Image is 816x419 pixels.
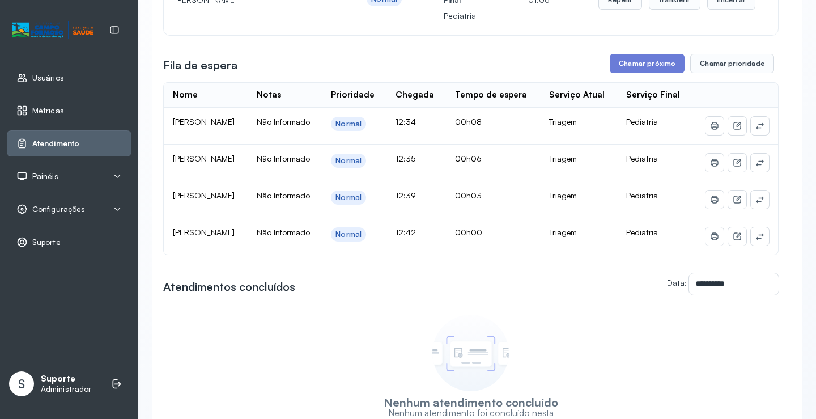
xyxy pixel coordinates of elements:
[549,154,608,164] div: Triagem
[396,227,416,237] span: 12:42
[396,191,416,200] span: 12:39
[257,191,310,200] span: Não Informado
[626,191,658,200] span: Pediatria
[163,57,237,73] h3: Fila de espera
[549,117,608,127] div: Triagem
[335,156,362,166] div: Normal
[455,90,527,100] div: Tempo de espera
[455,191,482,200] span: 00h03
[32,106,64,116] span: Métricas
[41,384,91,394] p: Administrador
[173,227,235,237] span: [PERSON_NAME]
[257,117,310,126] span: Não Informado
[173,154,235,163] span: [PERSON_NAME]
[32,73,64,83] span: Usuários
[257,154,310,163] span: Não Informado
[667,278,687,287] label: Data:
[626,90,680,100] div: Serviço Final
[331,90,375,100] div: Prioridade
[32,139,79,149] span: Atendimento
[335,230,362,239] div: Normal
[444,8,490,24] p: Pediatria
[257,90,281,100] div: Notas
[396,154,415,163] span: 12:35
[549,227,608,238] div: Triagem
[396,117,416,126] span: 12:34
[626,227,658,237] span: Pediatria
[455,154,482,163] span: 00h06
[455,117,482,126] span: 00h08
[257,227,310,237] span: Não Informado
[163,279,295,295] h3: Atendimentos concluídos
[32,172,58,181] span: Painéis
[173,191,235,200] span: [PERSON_NAME]
[626,154,658,163] span: Pediatria
[396,90,434,100] div: Chegada
[16,138,122,149] a: Atendimento
[173,90,198,100] div: Nome
[549,90,605,100] div: Serviço Atual
[626,117,658,126] span: Pediatria
[173,117,235,126] span: [PERSON_NAME]
[335,119,362,129] div: Normal
[16,72,122,83] a: Usuários
[384,397,558,408] h3: Nenhum atendimento concluído
[16,105,122,116] a: Métricas
[12,21,93,40] img: Logotipo do estabelecimento
[690,54,774,73] button: Chamar prioridade
[32,238,61,247] span: Suporte
[432,315,509,391] img: Imagem de empty state
[455,227,482,237] span: 00h00
[610,54,685,73] button: Chamar próximo
[335,193,362,202] div: Normal
[32,205,85,214] span: Configurações
[41,374,91,384] p: Suporte
[549,191,608,201] div: Triagem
